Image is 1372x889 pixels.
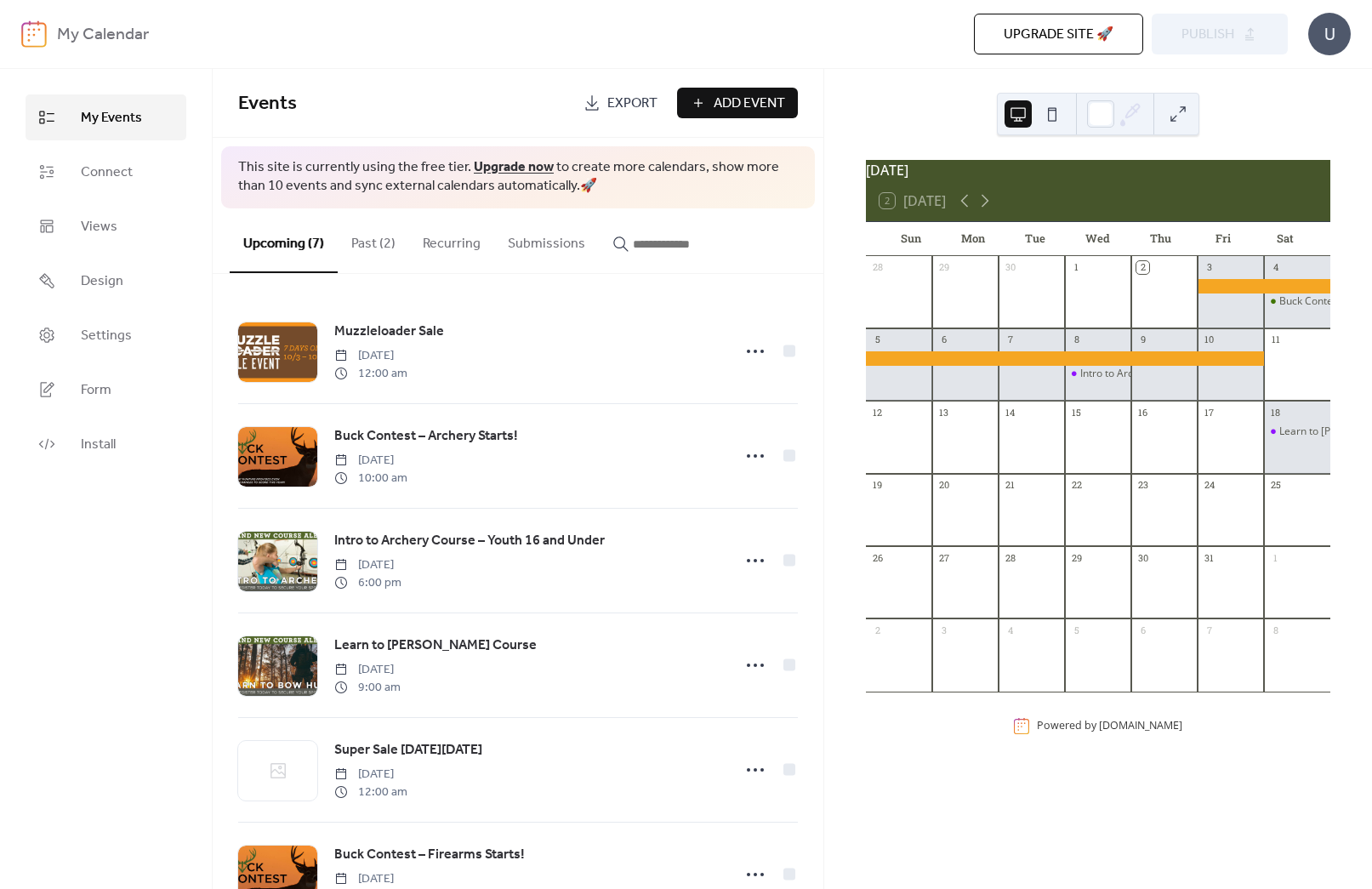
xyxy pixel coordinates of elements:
div: 6 [937,333,950,346]
div: 6 [1136,624,1149,636]
div: 7 [1004,333,1016,346]
span: Upgrade site 🚀 [1004,25,1113,45]
a: [DOMAIN_NAME] [1099,719,1182,733]
span: Learn to [PERSON_NAME] Course [334,635,537,656]
div: 16 [1136,406,1149,419]
span: Buck Contest – Archery Starts! [334,426,518,447]
span: 10:00 am [334,470,407,487]
div: 14 [1004,406,1016,419]
div: 8 [1070,333,1083,346]
div: Intro to Archery Course – Youth 16 and Under [1080,367,1295,381]
div: [DATE] [866,160,1330,180]
span: [DATE] [334,661,401,679]
button: Upcoming (7) [230,208,338,273]
a: Views [26,203,186,249]
div: 8 [1269,624,1282,636]
span: [DATE] [334,347,407,365]
a: Learn to [PERSON_NAME] Course [334,635,537,657]
div: 3 [1203,261,1215,274]
a: Design [26,258,186,304]
div: Mon [942,222,1004,256]
button: Upgrade site 🚀 [974,14,1143,54]
div: 20 [937,479,950,492]
span: Add Event [714,94,785,114]
div: 23 [1136,479,1149,492]
div: 25 [1269,479,1282,492]
a: Super Sale [DATE][DATE] [334,739,482,761]
span: Buck Contest – Firearms Starts! [334,845,525,865]
span: [DATE] [334,766,407,784]
div: Powered by [1037,719,1182,733]
a: Form [26,367,186,413]
div: 10 [1203,333,1215,346]
div: Tue [1005,222,1067,256]
span: [DATE] [334,452,407,470]
span: 12:00 am [334,784,407,801]
div: 11 [1269,333,1282,346]
span: 6:00 pm [334,574,401,592]
div: 1 [1269,551,1282,564]
a: Buck Contest – Firearms Starts! [334,844,525,866]
div: 2 [1136,261,1149,274]
div: 15 [1070,406,1083,419]
span: Muzzleloader Sale [334,322,444,342]
a: My Events [26,94,186,140]
span: Export [607,94,658,114]
div: 22 [1070,479,1083,492]
div: 24 [1203,479,1215,492]
div: 2 [871,624,884,636]
div: Sun [880,222,942,256]
div: 30 [1136,551,1149,564]
button: Recurring [409,208,494,271]
div: 13 [937,406,950,419]
span: Connect [81,162,133,183]
div: 29 [1070,551,1083,564]
div: 27 [937,551,950,564]
div: 28 [871,261,884,274]
a: Muzzleloader Sale [334,321,444,343]
div: 5 [1070,624,1083,636]
button: Add Event [677,88,798,118]
span: Settings [81,326,132,346]
a: Export [571,88,670,118]
div: 5 [871,333,884,346]
a: Buck Contest – Archery Starts! [334,425,518,447]
div: 30 [1004,261,1016,274]
div: 9 [1136,333,1149,346]
span: Install [81,435,116,455]
div: Thu [1130,222,1192,256]
a: Intro to Archery Course – Youth 16 and Under [334,530,605,552]
div: Learn to Hunt Course [1264,425,1330,439]
div: 19 [871,479,884,492]
div: Muzzleloader Sale [1198,279,1330,293]
div: 1 [1070,261,1083,274]
button: Past (2) [338,208,409,271]
div: U [1308,13,1351,55]
span: Events [238,85,297,123]
div: 12 [871,406,884,419]
a: Install [26,421,186,467]
div: 3 [937,624,950,636]
span: Super Sale [DATE][DATE] [334,740,482,761]
div: 31 [1203,551,1215,564]
div: Buck Contest – Archery Starts! [1264,294,1330,309]
div: 18 [1269,406,1282,419]
div: Fri [1192,222,1254,256]
span: 12:00 am [334,365,407,383]
a: Connect [26,149,186,195]
div: 4 [1004,624,1016,636]
span: Design [81,271,123,292]
span: My Events [81,108,142,128]
img: logo [21,20,47,48]
b: My Calendar [57,19,149,51]
div: Wed [1067,222,1129,256]
div: 7 [1203,624,1215,636]
a: Settings [26,312,186,358]
div: 17 [1203,406,1215,419]
div: 21 [1004,479,1016,492]
div: Muzzleloader Sale [866,351,1264,366]
span: 9:00 am [334,679,401,697]
span: [DATE] [334,556,401,574]
button: Submissions [494,208,599,271]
